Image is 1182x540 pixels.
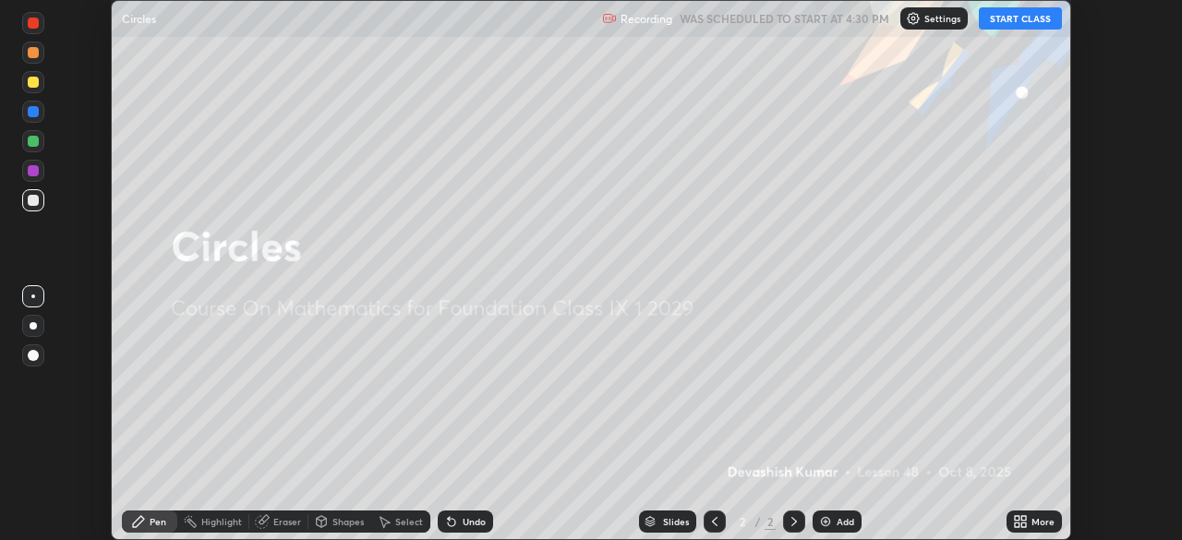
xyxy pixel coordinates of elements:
div: 2 [765,513,776,530]
button: START CLASS [979,7,1062,30]
img: class-settings-icons [906,11,921,26]
p: Recording [621,12,672,26]
div: Slides [663,517,689,526]
div: / [755,516,761,527]
div: More [1031,517,1055,526]
img: add-slide-button [818,514,833,529]
img: recording.375f2c34.svg [602,11,617,26]
h5: WAS SCHEDULED TO START AT 4:30 PM [680,10,889,27]
p: Circles [122,11,156,26]
div: Shapes [332,517,364,526]
div: Highlight [201,517,242,526]
div: Pen [150,517,166,526]
div: Undo [463,517,486,526]
div: Select [395,517,423,526]
div: Add [837,517,854,526]
div: 2 [733,516,752,527]
div: Eraser [273,517,301,526]
p: Settings [924,14,960,23]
